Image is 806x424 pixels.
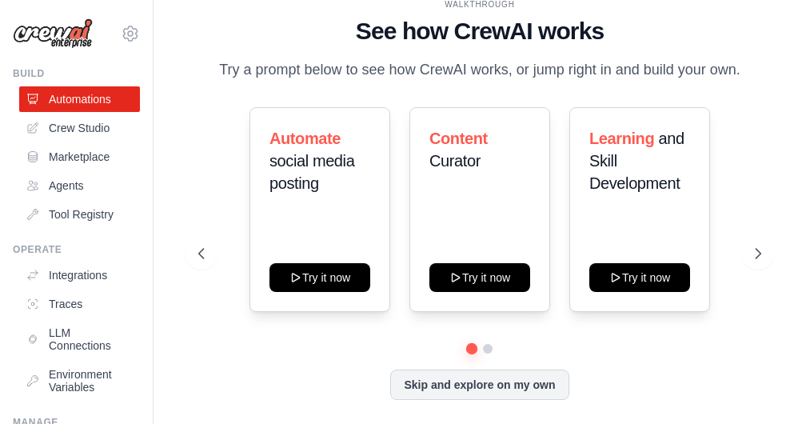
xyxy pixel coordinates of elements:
h1: See how CrewAI works [198,17,761,46]
button: Try it now [589,263,690,292]
button: Skip and explore on my own [390,370,569,400]
a: LLM Connections [19,320,140,358]
span: Content [429,130,488,147]
a: Traces [19,291,140,317]
a: Tool Registry [19,202,140,227]
a: Crew Studio [19,115,140,141]
img: Logo [13,18,93,49]
a: Marketplace [19,144,140,170]
button: Try it now [269,263,370,292]
span: Automate [269,130,341,147]
span: Learning [589,130,654,147]
span: Curator [429,152,481,170]
a: Automations [19,86,140,112]
span: social media posting [269,152,354,192]
div: Operate [13,243,140,256]
div: Build [13,67,140,80]
a: Agents [19,173,140,198]
button: Try it now [429,263,530,292]
a: Integrations [19,262,140,288]
span: and Skill Development [589,130,684,192]
a: Environment Variables [19,362,140,400]
p: Try a prompt below to see how CrewAI works, or jump right in and build your own. [211,58,748,82]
